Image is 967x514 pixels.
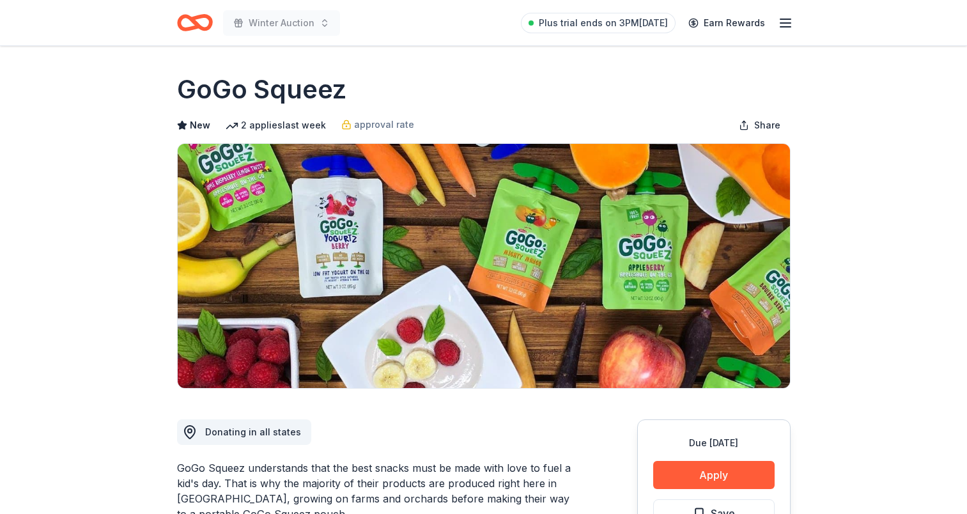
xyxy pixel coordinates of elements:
span: Plus trial ends on 3PM[DATE] [539,15,668,31]
a: Earn Rewards [681,12,773,35]
span: Share [754,118,780,133]
span: Winter Auction [249,15,314,31]
button: Apply [653,461,775,489]
button: Share [729,113,791,138]
h1: GoGo Squeez [177,72,346,107]
span: approval rate [354,117,414,132]
div: 2 applies last week [226,118,326,133]
span: Donating in all states [205,426,301,437]
button: Winter Auction [223,10,340,36]
img: Image for GoGo Squeez [178,144,790,388]
a: Home [177,8,213,38]
div: Due [DATE] [653,435,775,451]
span: New [190,118,210,133]
a: Plus trial ends on 3PM[DATE] [521,13,676,33]
a: approval rate [341,117,414,132]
